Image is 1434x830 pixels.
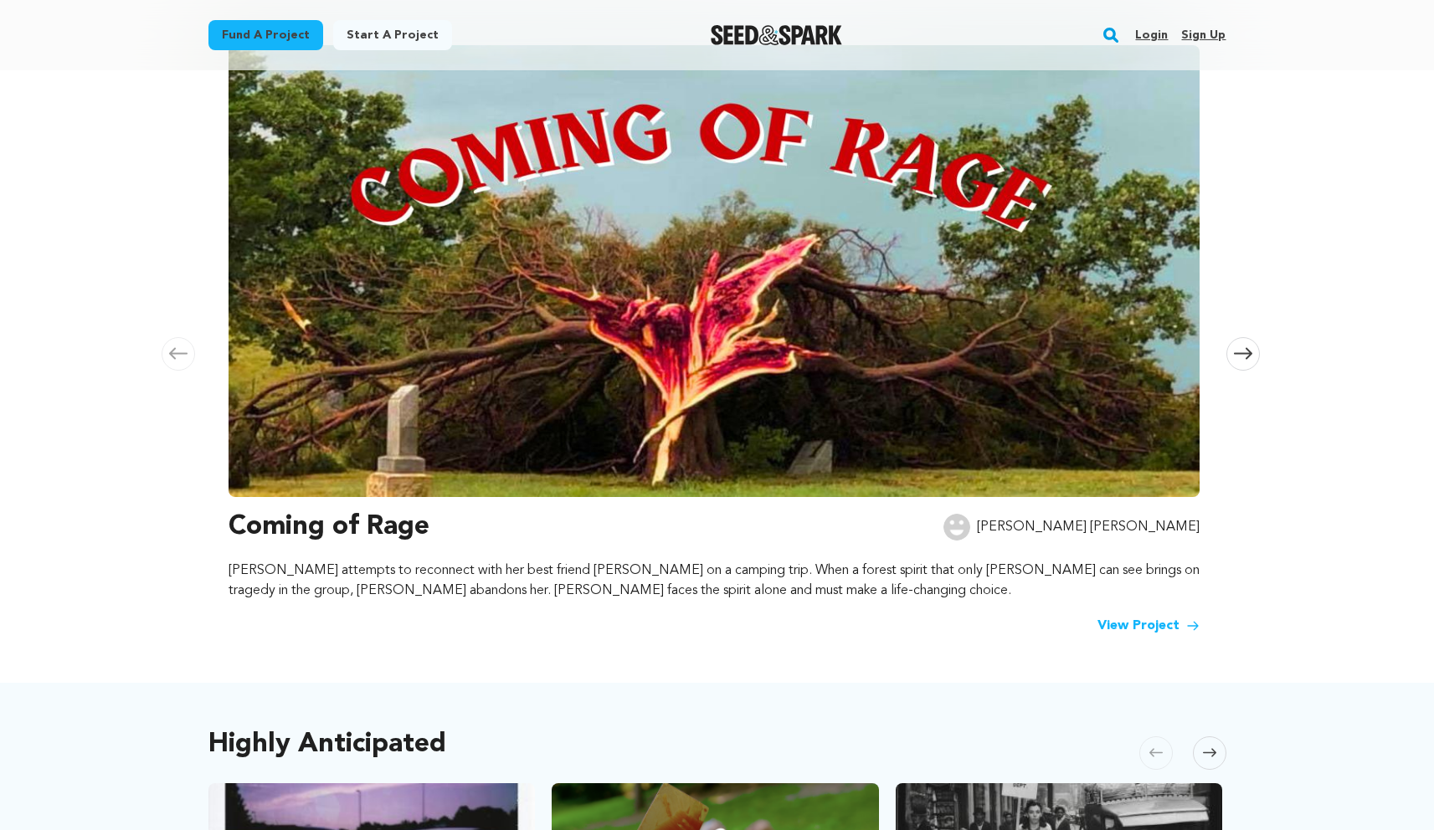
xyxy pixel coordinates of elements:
[208,733,446,756] h2: Highly Anticipated
[1135,22,1168,49] a: Login
[208,20,323,50] a: Fund a project
[943,514,970,541] img: user.png
[1097,616,1200,636] a: View Project
[333,20,452,50] a: Start a project
[229,507,429,547] h3: Coming of Rage
[977,517,1200,537] p: [PERSON_NAME] [PERSON_NAME]
[1181,22,1226,49] a: Sign up
[229,45,1200,497] img: Coming of Rage image
[711,25,842,45] a: Seed&Spark Homepage
[711,25,842,45] img: Seed&Spark Logo Dark Mode
[229,561,1200,601] p: [PERSON_NAME] attempts to reconnect with her best friend [PERSON_NAME] on a camping trip. When a ...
